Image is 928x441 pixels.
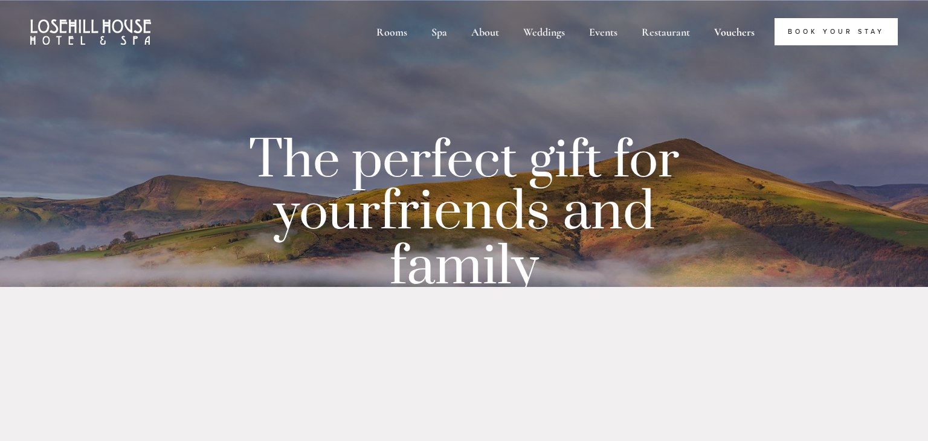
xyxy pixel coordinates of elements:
div: Spa [420,18,458,45]
div: About [460,18,510,45]
strong: friends and family [380,179,655,301]
div: Weddings [512,18,576,45]
img: Losehill House [30,19,151,45]
div: Events [578,18,628,45]
a: Book Your Stay [775,18,898,45]
div: Restaurant [631,18,701,45]
a: Vouchers [703,18,765,45]
p: The perfect gift for your [195,137,733,296]
div: Rooms [366,18,418,45]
